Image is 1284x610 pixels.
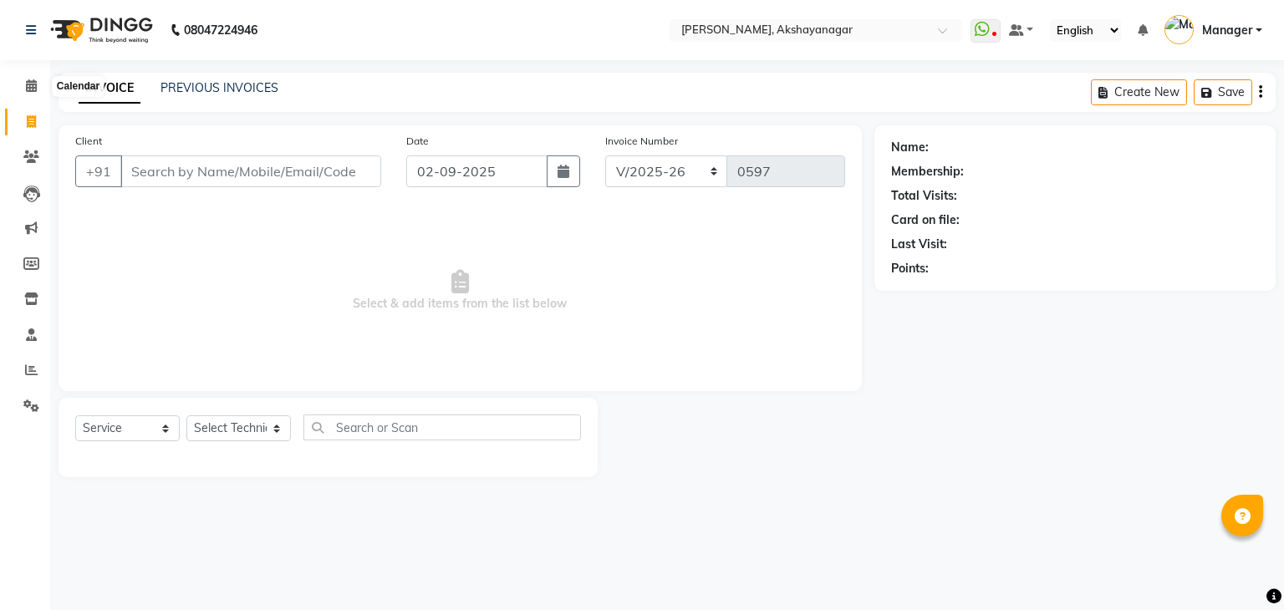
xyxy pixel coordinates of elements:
div: Membership: [891,163,964,180]
div: Last Visit: [891,236,947,253]
div: Name: [891,139,929,156]
a: PREVIOUS INVOICES [160,80,278,95]
button: Save [1194,79,1252,105]
label: Date [406,134,429,149]
iframe: chat widget [1214,543,1267,593]
button: Create New [1091,79,1187,105]
div: Total Visits: [891,187,957,205]
input: Search by Name/Mobile/Email/Code [120,155,381,187]
input: Search or Scan [303,414,581,440]
img: Manager [1164,15,1194,44]
span: Manager [1202,22,1252,39]
div: Card on file: [891,211,960,229]
label: Invoice Number [605,134,678,149]
label: Client [75,134,102,149]
button: +91 [75,155,122,187]
span: Select & add items from the list below [75,207,845,374]
div: Points: [891,260,929,277]
div: Calendar [53,77,104,97]
b: 08047224946 [184,7,257,53]
img: logo [43,7,157,53]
